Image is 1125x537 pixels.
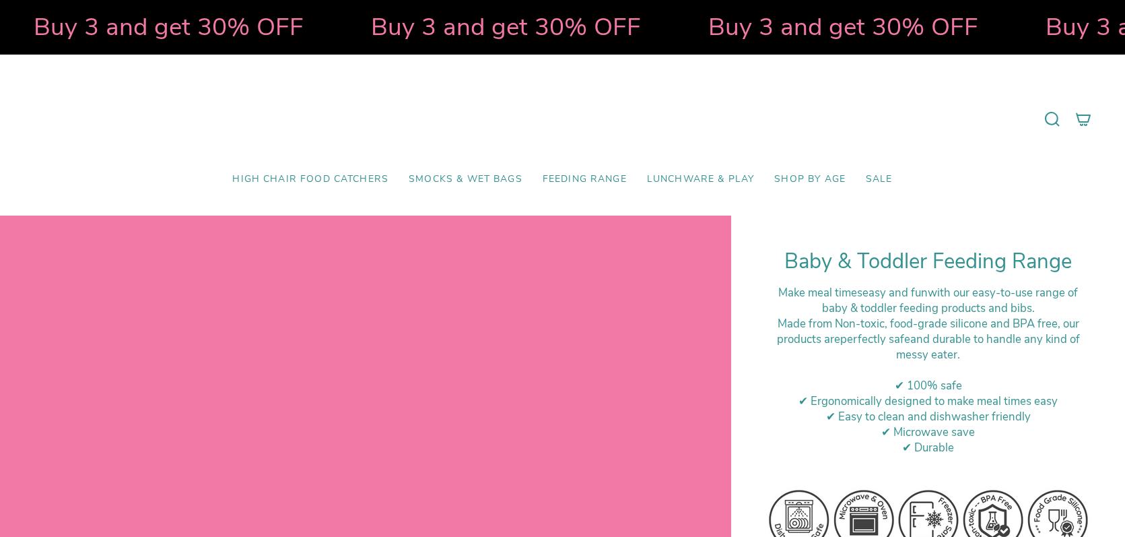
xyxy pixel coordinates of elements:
a: SALE [856,164,903,195]
span: ✔ Microwave save [881,424,975,440]
a: Shop by Age [764,164,856,195]
span: High Chair Food Catchers [232,174,388,185]
span: ade from Non-toxic, food-grade silicone and BPA free, our products are and durable to handle any ... [777,316,1080,362]
strong: easy and fun [862,285,928,301]
strong: Buy 3 and get 30% OFF [3,10,273,44]
a: Feeding Range [533,164,637,195]
div: ✔ Durable [765,440,1091,455]
a: Lunchware & Play [637,164,764,195]
a: Mumma’s Little Helpers [446,75,679,164]
span: Shop by Age [774,174,846,185]
div: ✔ 100% safe [765,378,1091,393]
h1: Baby & Toddler Feeding Range [765,249,1091,274]
div: Make meal times with our easy-to-use range of baby & toddler feeding products and bibs. [765,285,1091,316]
span: Feeding Range [543,174,627,185]
span: SALE [866,174,893,185]
strong: perfectly safe [840,331,910,347]
div: ✔ Easy to clean and dishwasher friendly [765,409,1091,424]
div: ✔ Ergonomically designed to make meal times easy [765,393,1091,409]
a: Smocks & Wet Bags [399,164,533,195]
span: Lunchware & Play [647,174,754,185]
span: Smocks & Wet Bags [409,174,522,185]
strong: Buy 3 and get 30% OFF [678,10,948,44]
div: M [765,316,1091,362]
a: High Chair Food Catchers [222,164,399,195]
strong: Buy 3 and get 30% OFF [341,10,611,44]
